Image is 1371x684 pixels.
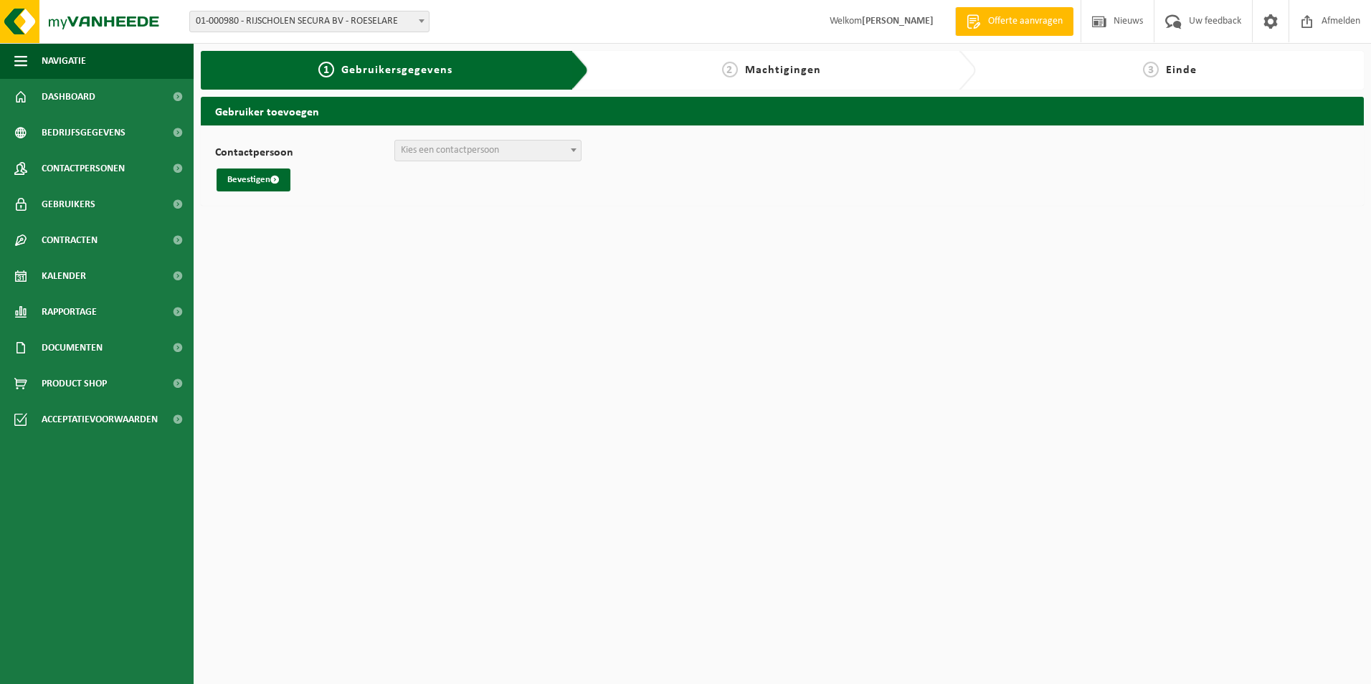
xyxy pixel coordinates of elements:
[42,258,86,294] span: Kalender
[318,62,334,77] span: 1
[215,147,394,161] label: Contactpersoon
[42,151,125,186] span: Contactpersonen
[722,62,738,77] span: 2
[955,7,1073,36] a: Offerte aanvragen
[217,168,290,191] button: Bevestigen
[42,366,107,402] span: Product Shop
[42,330,103,366] span: Documenten
[745,65,821,76] span: Machtigingen
[189,11,430,32] span: 01-000980 - RIJSCHOLEN SECURA BV - ROESELARE
[341,65,452,76] span: Gebruikersgegevens
[201,97,1364,125] h2: Gebruiker toevoegen
[985,14,1066,29] span: Offerte aanvragen
[42,79,95,115] span: Dashboard
[1143,62,1159,77] span: 3
[862,16,934,27] strong: [PERSON_NAME]
[42,294,97,330] span: Rapportage
[42,186,95,222] span: Gebruikers
[42,402,158,437] span: Acceptatievoorwaarden
[42,222,98,258] span: Contracten
[42,43,86,79] span: Navigatie
[401,145,499,156] span: Kies een contactpersoon
[42,115,125,151] span: Bedrijfsgegevens
[1166,65,1197,76] span: Einde
[190,11,429,32] span: 01-000980 - RIJSCHOLEN SECURA BV - ROESELARE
